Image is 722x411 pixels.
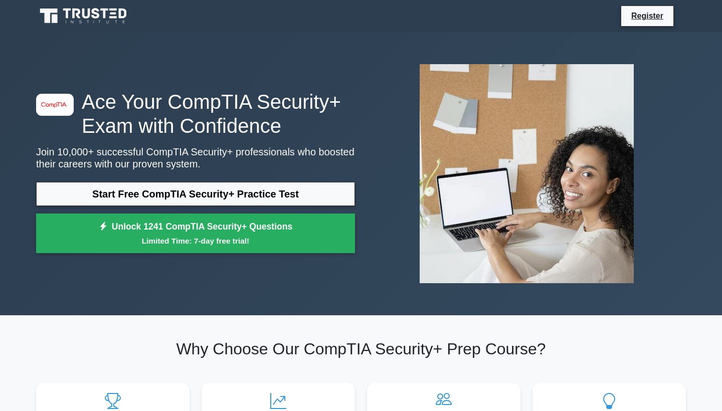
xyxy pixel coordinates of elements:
[36,90,355,138] h1: Ace Your CompTIA Security+ Exam with Confidence
[36,339,686,358] h2: Why Choose Our CompTIA Security+ Prep Course?
[36,146,355,170] p: Join 10,000+ successful CompTIA Security+ professionals who boosted their careers with our proven...
[49,235,342,247] small: Limited Time: 7-day free trial!
[36,182,355,206] a: Start Free CompTIA Security+ Practice Test
[36,214,355,254] a: Unlock 1241 CompTIA Security+ QuestionsLimited Time: 7-day free trial!
[625,10,669,22] a: Register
